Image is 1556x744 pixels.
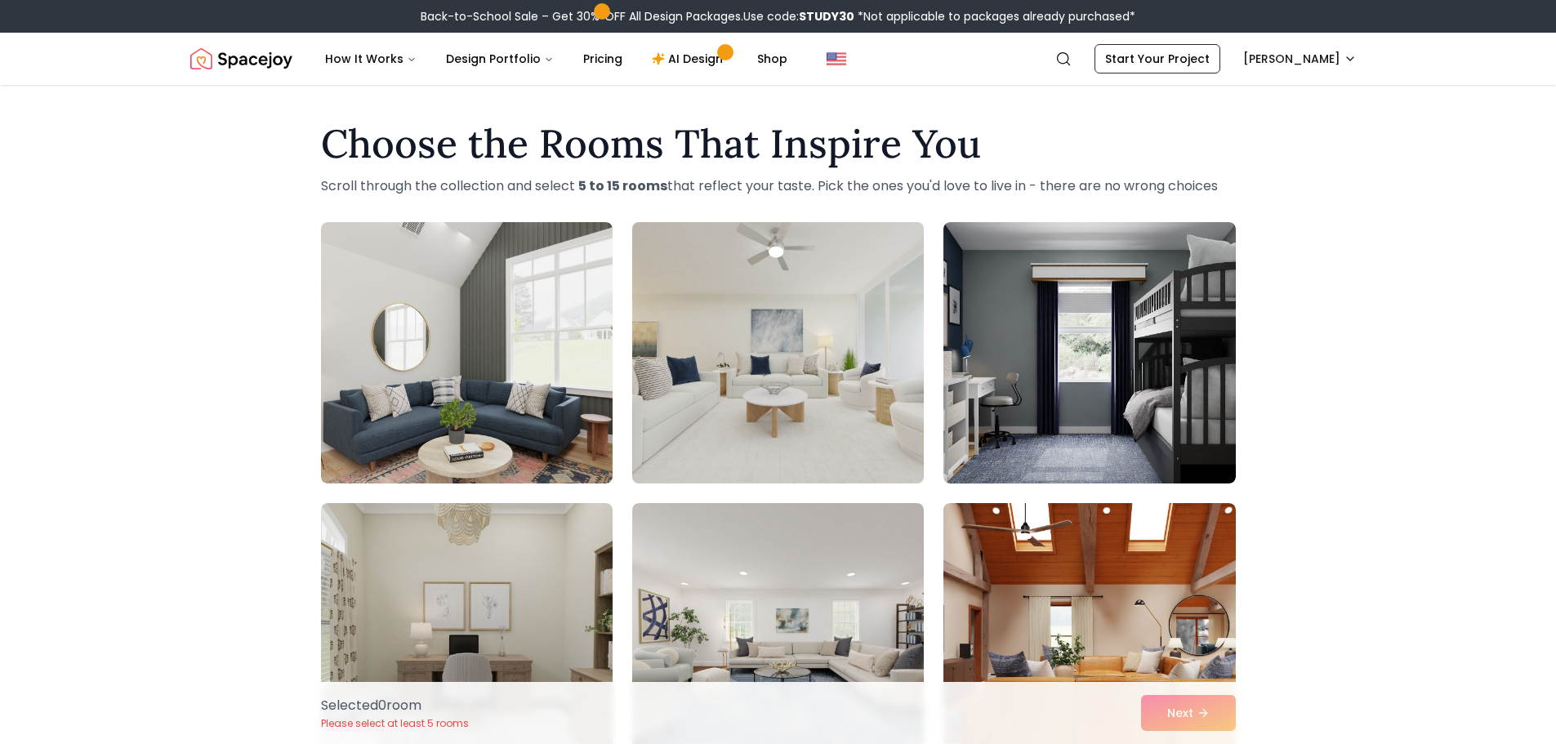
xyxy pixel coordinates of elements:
[570,42,635,75] a: Pricing
[321,124,1236,163] h1: Choose the Rooms That Inspire You
[1233,44,1367,74] button: [PERSON_NAME]
[321,176,1236,196] p: Scroll through the collection and select that reflect your taste. Pick the ones you'd love to liv...
[433,42,567,75] button: Design Portfolio
[625,216,931,490] img: Room room-2
[639,42,741,75] a: AI Design
[321,717,469,730] p: Please select at least 5 rooms
[421,8,1135,25] div: Back-to-School Sale – Get 30% OFF All Design Packages.
[312,42,800,75] nav: Main
[943,222,1235,483] img: Room room-3
[190,42,292,75] img: Spacejoy Logo
[312,42,430,75] button: How It Works
[578,176,667,195] strong: 5 to 15 rooms
[321,222,613,483] img: Room room-1
[321,696,469,715] p: Selected 0 room
[744,42,800,75] a: Shop
[743,8,854,25] span: Use code:
[854,8,1135,25] span: *Not applicable to packages already purchased*
[190,33,1367,85] nav: Global
[799,8,854,25] b: STUDY30
[190,42,292,75] a: Spacejoy
[827,49,846,69] img: United States
[1095,44,1220,74] a: Start Your Project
